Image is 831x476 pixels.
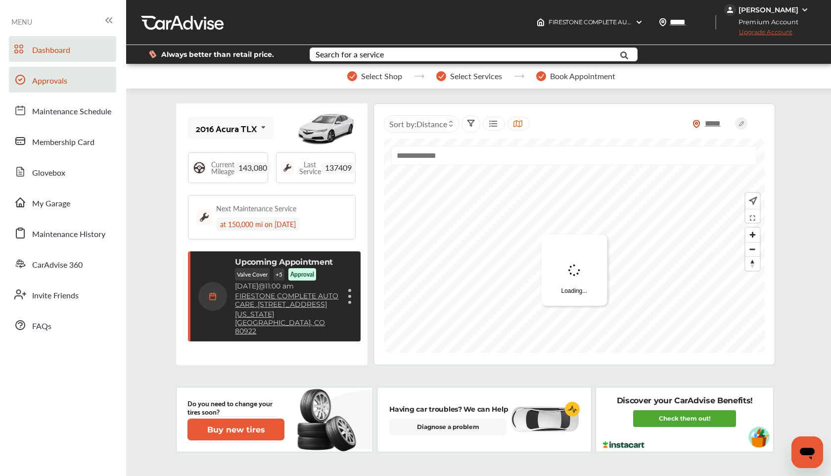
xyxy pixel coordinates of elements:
[514,74,524,78] img: stepper-arrow.e24c07c6.svg
[258,282,265,290] span: @
[745,228,760,242] button: Zoom in
[235,292,339,309] a: FIRESTONE COMPLETE AUTO CARE ,[STREET_ADDRESS]
[32,167,65,180] span: Glovebox
[9,128,116,154] a: Membership Card
[32,289,79,302] span: Invite Friends
[192,161,206,175] img: steering_logo
[389,118,447,130] span: Sort by :
[389,419,507,435] a: Diagnose a problem
[198,282,227,311] img: calendar-icon.35d1de04.svg
[510,406,579,433] img: diagnose-vehicle.c84bcb0a.svg
[9,159,116,185] a: Glovebox
[234,162,271,173] span: 143,080
[715,15,716,30] img: header-divider.bc55588e.svg
[196,209,212,225] img: maintenance_logo
[187,419,284,440] button: Buy new tires
[9,220,116,246] a: Maintenance History
[216,217,300,231] div: at 150,000 mi on [DATE]
[414,74,424,78] img: stepper-arrow.e24c07c6.svg
[724,28,792,41] span: Upgrade Account
[9,312,116,338] a: FAQs
[361,72,402,81] span: Select Shop
[9,67,116,93] a: Approvals
[32,259,83,272] span: CarAdvise 360
[724,4,736,16] img: jVpblrzwTbfkPYzPPzSLxeg0AAAAASUVORK5CYII=
[692,120,700,128] img: location_vector_orange.38f05af8.svg
[450,72,502,81] span: Select Services
[32,75,67,88] span: Approvals
[296,384,362,455] img: new-tire.a0c7fe23.svg
[32,320,51,333] span: FAQs
[748,427,770,448] img: instacart-vehicle.0979a191.svg
[347,71,357,81] img: stepper-checkmark.b5569197.svg
[235,268,270,281] p: Valve Cover
[265,282,294,290] span: 11:00 am
[32,44,70,57] span: Dashboard
[149,50,156,58] img: dollor_label_vector.a70140d1.svg
[416,118,447,130] span: Distance
[747,195,757,206] img: recenter.ce011a49.svg
[384,139,765,353] canvas: Map
[235,310,339,335] a: [US_STATE][GEOGRAPHIC_DATA], CO 80922
[316,50,384,58] div: Search for a service
[633,410,736,427] a: Check them out!
[9,251,116,277] a: CarAdvise 360
[536,71,546,81] img: stepper-checkmark.b5569197.svg
[32,136,94,149] span: Membership Card
[280,161,294,175] img: maintenance_logo
[274,268,284,281] p: + 5
[565,402,580,417] img: cardiogram-logo.18e20815.svg
[725,17,806,27] span: Premium Account
[9,97,116,123] a: Maintenance Schedule
[235,257,333,267] p: Upcoming Appointment
[537,18,545,26] img: header-home-logo.8d720a4f.svg
[321,162,356,173] span: 137409
[617,395,753,406] p: Discover your CarAdvise Benefits!
[187,399,284,416] p: Do you need to change your tires soon?
[745,257,760,271] span: Reset bearing to north
[290,270,314,279] p: Approval
[745,256,760,271] button: Reset bearing to north
[9,190,116,215] a: My Garage
[436,71,446,81] img: stepper-checkmark.b5569197.svg
[9,36,116,62] a: Dashboard
[211,161,234,175] span: Current Mileage
[659,18,667,26] img: location_vector.a44bc228.svg
[550,72,615,81] span: Book Appointment
[32,197,70,210] span: My Garage
[187,419,286,440] a: Buy new tires
[601,441,646,448] img: instacart-logo.217963cc.svg
[216,203,296,213] div: Next Maintenance Service
[801,6,809,14] img: WGsFRI8htEPBVLJbROoPRyZpYNWhNONpIPPETTm6eUC0GeLEiAAAAAElFTkSuQmCC
[739,5,798,14] div: [PERSON_NAME]
[235,282,258,290] span: [DATE]
[299,161,321,175] span: Last Service
[541,235,607,306] div: Loading...
[9,282,116,307] a: Invite Friends
[791,436,823,468] iframe: Button to launch messaging window
[196,123,257,133] div: 2016 Acura TLX
[32,228,105,241] span: Maintenance History
[11,18,32,26] span: MENU
[745,242,760,256] button: Zoom out
[389,404,508,415] p: Having car troubles? We can Help
[635,18,643,26] img: header-down-arrow.9dd2ce7d.svg
[296,106,356,150] img: mobile_10801_st0640_046.jpg
[161,51,274,58] span: Always better than retail price.
[32,105,111,118] span: Maintenance Schedule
